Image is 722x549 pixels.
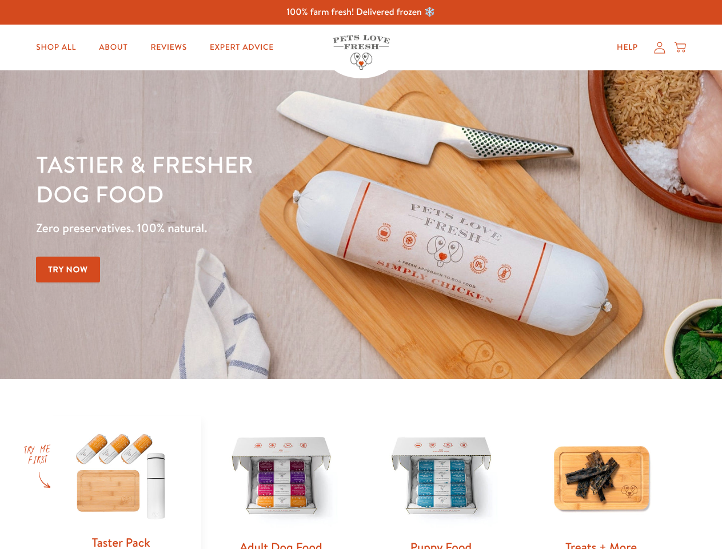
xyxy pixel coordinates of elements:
h1: Tastier & fresher dog food [36,149,469,209]
a: Try Now [36,257,100,283]
a: About [90,36,137,59]
a: Shop All [27,36,85,59]
img: Pets Love Fresh [333,35,390,70]
a: Expert Advice [201,36,283,59]
p: Zero preservatives. 100% natural. [36,218,469,238]
a: Help [608,36,647,59]
a: Reviews [141,36,196,59]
